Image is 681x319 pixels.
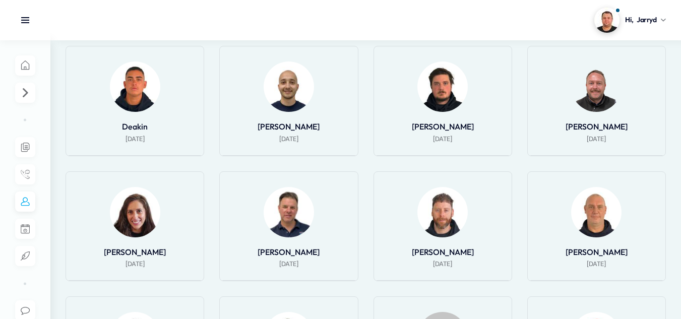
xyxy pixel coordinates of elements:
[571,61,622,112] img: Profile Photo
[571,187,622,237] img: Profile Photo
[110,187,160,237] img: Profile Photo
[433,258,452,270] span: [DATE]
[264,61,314,112] img: Profile Photo
[110,61,160,112] img: Profile Photo
[264,187,314,237] img: Profile Photo
[412,247,474,257] a: [PERSON_NAME]
[566,247,628,257] a: [PERSON_NAME]
[625,15,633,25] span: Hi,
[279,258,298,270] span: [DATE]
[594,8,620,33] img: Profile picture of Jarryd Shelley
[126,133,145,145] span: [DATE]
[412,121,474,132] a: [PERSON_NAME]
[258,121,320,132] a: [PERSON_NAME]
[417,187,468,237] img: Profile Photo
[417,61,468,112] img: Profile Photo
[587,258,606,270] span: [DATE]
[258,247,320,257] a: [PERSON_NAME]
[594,8,666,33] a: Profile picture of Jarryd ShelleyHi,Jarryd
[104,247,166,257] a: [PERSON_NAME]
[433,133,452,145] span: [DATE]
[126,258,145,270] span: [DATE]
[122,121,148,132] a: Deakin
[566,121,628,132] a: [PERSON_NAME]
[587,133,606,145] span: [DATE]
[637,15,656,25] span: Jarryd
[279,133,298,145] span: [DATE]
